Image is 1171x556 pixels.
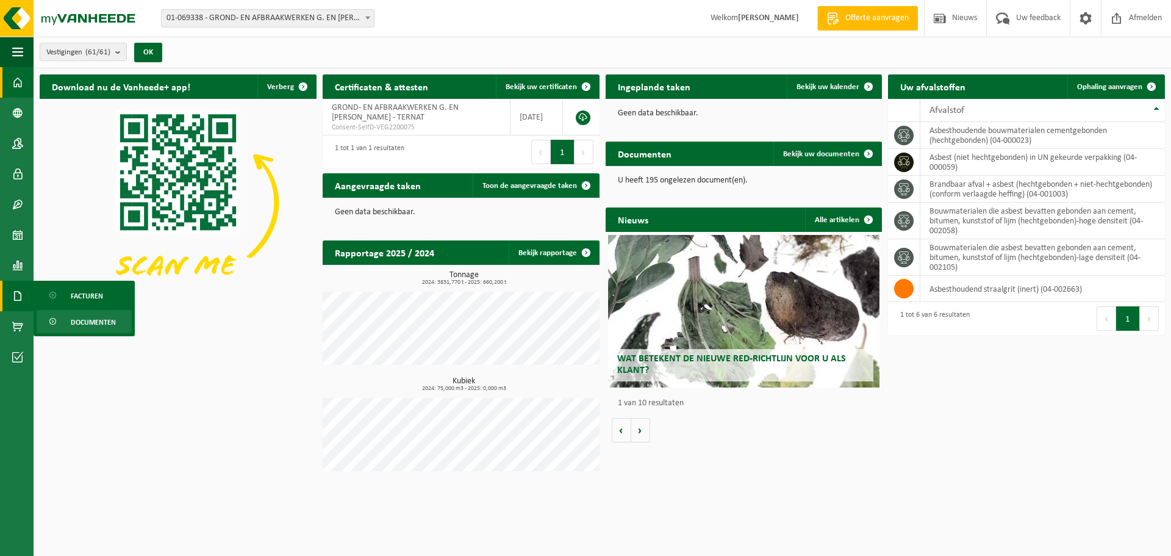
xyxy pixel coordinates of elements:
[618,399,876,408] p: 1 van 10 resultaten
[329,386,600,392] span: 2024: 75,000 m3 - 2025: 0,000 m3
[920,176,1165,203] td: brandbaar afval + asbest (hechtgebonden + niet-hechtgebonden) (conform verlaagde heffing) (04-001...
[506,83,577,91] span: Bekijk uw certificaten
[920,122,1165,149] td: asbesthoudende bouwmaterialen cementgebonden (hechtgebonden) (04-000023)
[510,99,564,135] td: [DATE]
[1077,83,1142,91] span: Ophaling aanvragen
[817,6,918,31] a: Offerte aanvragen
[335,208,587,217] p: Geen data beschikbaar.
[618,176,870,185] p: U heeft 195 ongelezen document(en).
[323,240,446,264] h2: Rapportage 2025 / 2024
[473,173,598,198] a: Toon de aangevraagde taken
[323,173,433,197] h2: Aangevraagde taken
[920,203,1165,239] td: bouwmaterialen die asbest bevatten gebonden aan cement, bitumen, kunststof of lijm (hechtgebonden...
[618,109,870,118] p: Geen data beschikbaar.
[37,284,132,307] a: Facturen
[894,305,970,332] div: 1 tot 6 van 6 resultaten
[162,10,374,27] span: 01-069338 - GROND- EN AFBRAAKWERKEN G. EN A. DE MEUTER - TERNAT
[267,83,294,91] span: Verberg
[783,150,859,158] span: Bekijk uw documenten
[551,140,575,164] button: 1
[920,239,1165,276] td: bouwmaterialen die asbest bevatten gebonden aan cement, bitumen, kunststof of lijm (hechtgebonden...
[738,13,799,23] strong: [PERSON_NAME]
[575,140,593,164] button: Next
[482,182,577,190] span: Toon de aangevraagde taken
[787,74,881,99] a: Bekijk uw kalender
[332,103,459,122] span: GROND- EN AFBRAAKWERKEN G. EN [PERSON_NAME] - TERNAT
[161,9,374,27] span: 01-069338 - GROND- EN AFBRAAKWERKEN G. EN A. DE MEUTER - TERNAT
[929,106,964,115] span: Afvalstof
[329,280,600,286] span: 2024: 3831,770 t - 2025: 660,200 t
[37,310,132,333] a: Documenten
[40,99,317,306] img: Download de VHEPlus App
[920,149,1165,176] td: asbest (niet hechtgebonden) in UN gekeurde verpakking (04-000059)
[329,377,600,392] h3: Kubiek
[257,74,315,99] button: Verberg
[1116,306,1140,331] button: 1
[329,139,404,165] div: 1 tot 1 van 1 resultaten
[805,208,881,232] a: Alle artikelen
[606,208,661,231] h2: Nieuws
[1097,306,1116,331] button: Previous
[1067,74,1164,99] a: Ophaling aanvragen
[329,271,600,286] h3: Tonnage
[496,74,598,99] a: Bekijk uw certificaten
[608,235,879,388] a: Wat betekent de nieuwe RED-richtlijn voor u als klant?
[46,43,110,62] span: Vestigingen
[842,12,912,24] span: Offerte aanvragen
[888,74,978,98] h2: Uw afvalstoffen
[797,83,859,91] span: Bekijk uw kalender
[323,74,440,98] h2: Certificaten & attesten
[71,311,116,334] span: Documenten
[71,284,103,308] span: Facturen
[631,418,650,442] button: Volgende
[531,140,551,164] button: Previous
[920,276,1165,302] td: asbesthoudend straalgrit (inert) (04-002663)
[332,123,501,132] span: Consent-SelfD-VEG2200075
[134,43,162,62] button: OK
[509,240,598,265] a: Bekijk rapportage
[1140,306,1159,331] button: Next
[606,142,684,165] h2: Documenten
[617,354,846,375] span: Wat betekent de nieuwe RED-richtlijn voor u als klant?
[612,418,631,442] button: Vorige
[606,74,703,98] h2: Ingeplande taken
[40,74,202,98] h2: Download nu de Vanheede+ app!
[773,142,881,166] a: Bekijk uw documenten
[85,48,110,56] count: (61/61)
[40,43,127,61] button: Vestigingen(61/61)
